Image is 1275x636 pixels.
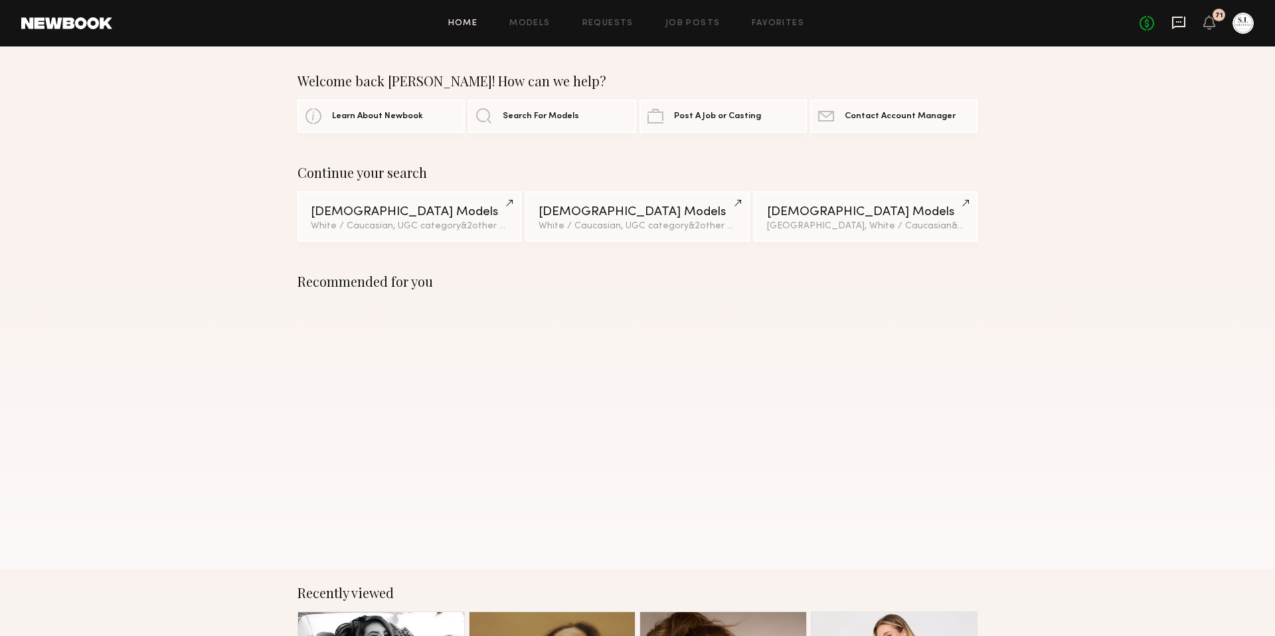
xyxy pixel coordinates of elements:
[332,112,423,121] span: Learn About Newbook
[810,100,977,133] a: Contact Account Manager
[509,19,550,28] a: Models
[582,19,634,28] a: Requests
[468,100,636,133] a: Search For Models
[754,191,977,242] a: [DEMOGRAPHIC_DATA] Models[GEOGRAPHIC_DATA], White / Caucasian&2other filters
[297,191,521,242] a: [DEMOGRAPHIC_DATA] ModelsWhite / Caucasian, UGC category&2other filters
[752,19,804,28] a: Favorites
[503,112,579,121] span: Search For Models
[297,100,465,133] a: Learn About Newbook
[689,222,752,230] span: & 2 other filter s
[311,222,508,231] div: White / Caucasian, UGC category
[674,112,761,121] span: Post A Job or Casting
[539,206,736,218] div: [DEMOGRAPHIC_DATA] Models
[767,206,964,218] div: [DEMOGRAPHIC_DATA] Models
[639,100,807,133] a: Post A Job or Casting
[845,112,956,121] span: Contact Account Manager
[665,19,721,28] a: Job Posts
[461,222,525,230] span: & 2 other filter s
[297,165,977,181] div: Continue your search
[539,222,736,231] div: White / Caucasian, UGC category
[525,191,749,242] a: [DEMOGRAPHIC_DATA] ModelsWhite / Caucasian, UGC category&2other filters
[297,73,977,89] div: Welcome back [PERSON_NAME]! How can we help?
[952,222,1015,230] span: & 2 other filter s
[1215,12,1223,19] div: 71
[767,222,964,231] div: [GEOGRAPHIC_DATA], White / Caucasian
[297,585,977,601] div: Recently viewed
[311,206,508,218] div: [DEMOGRAPHIC_DATA] Models
[297,274,977,289] div: Recommended for you
[448,19,478,28] a: Home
